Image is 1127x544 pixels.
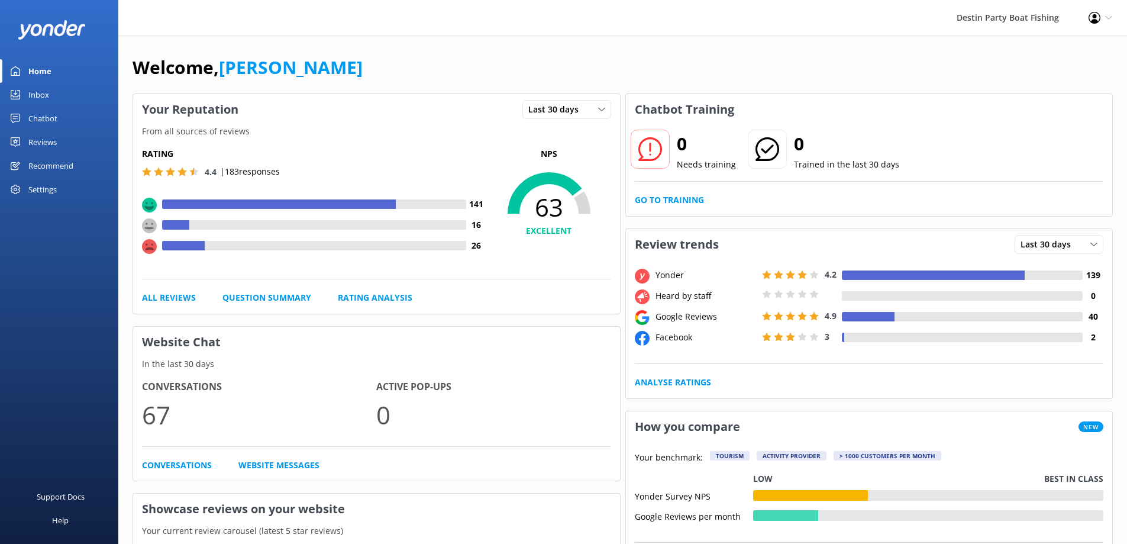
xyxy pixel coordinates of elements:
p: In the last 30 days [133,358,620,371]
h3: Review trends [626,229,728,260]
div: Help [52,508,69,532]
h1: Welcome, [133,53,363,82]
span: 4.2 [825,269,837,280]
a: [PERSON_NAME] [219,55,363,79]
div: Home [28,59,51,83]
div: > 1000 customers per month [834,451,941,461]
div: Settings [28,178,57,201]
div: Support Docs [37,485,85,508]
h4: 16 [466,218,487,231]
h4: 40 [1083,310,1103,323]
a: Conversations [142,459,212,472]
a: Analyse Ratings [635,376,711,389]
h4: 139 [1083,269,1103,282]
h3: Chatbot Training [626,94,743,125]
p: Needs training [677,158,736,171]
span: 63 [487,192,611,222]
p: 0 [376,395,611,434]
h3: How you compare [626,411,749,442]
h4: 0 [1083,289,1103,302]
div: Tourism [710,451,750,461]
div: Yonder [653,269,759,282]
div: Google Reviews [653,310,759,323]
div: Recommend [28,154,73,178]
div: Chatbot [28,107,57,130]
a: Question Summary [222,291,311,304]
p: Your current review carousel (latest 5 star reviews) [133,524,620,537]
span: Last 30 days [1021,238,1078,251]
a: All Reviews [142,291,196,304]
h4: 141 [466,198,487,211]
h2: 0 [794,130,899,158]
h5: Rating [142,147,487,160]
span: New [1078,421,1103,432]
p: Low [753,472,773,485]
p: Trained in the last 30 days [794,158,899,171]
p: NPS [487,147,611,160]
span: Last 30 days [528,103,586,116]
span: 3 [825,331,829,342]
h3: Showcase reviews on your website [133,494,620,524]
p: From all sources of reviews [133,125,620,138]
p: Your benchmark: [635,451,703,465]
div: Google Reviews per month [635,510,753,521]
h4: 2 [1083,331,1103,344]
span: 4.4 [205,166,217,178]
div: Heard by staff [653,289,759,302]
h4: EXCELLENT [487,224,611,237]
p: 67 [142,395,376,434]
a: Rating Analysis [338,291,412,304]
h4: Active Pop-ups [376,379,611,395]
img: yonder-white-logo.png [18,20,86,40]
h4: 26 [466,239,487,252]
a: Website Messages [238,459,319,472]
div: Reviews [28,130,57,154]
div: Facebook [653,331,759,344]
div: Inbox [28,83,49,107]
div: Yonder Survey NPS [635,490,753,501]
h4: Conversations [142,379,376,395]
span: 4.9 [825,310,837,321]
a: Go to Training [635,194,704,207]
div: Activity Provider [757,451,826,461]
h3: Website Chat [133,327,620,358]
p: | 183 responses [220,165,280,178]
h3: Your Reputation [133,94,247,125]
h2: 0 [677,130,736,158]
p: Best in class [1044,472,1103,485]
